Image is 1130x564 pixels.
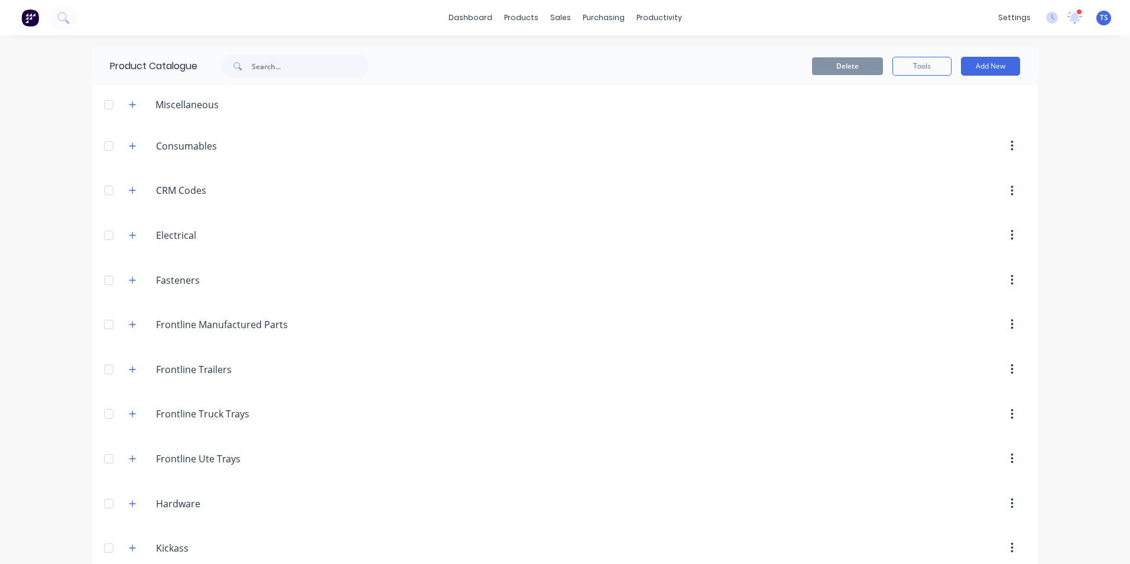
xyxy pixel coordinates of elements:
input: Enter category name [156,139,296,153]
input: Enter category name [156,273,296,287]
input: Enter category name [156,183,296,197]
input: Enter category name [156,541,296,555]
input: Enter category name [156,407,296,421]
input: Enter category name [156,452,296,466]
img: Factory [21,9,39,27]
input: Enter category name [156,497,296,511]
div: Miscellaneous [146,98,228,112]
button: Add New [961,57,1020,76]
input: Enter category name [156,228,296,242]
div: settings [992,9,1037,27]
div: sales [544,9,577,27]
div: purchasing [577,9,631,27]
input: Search... [252,54,369,78]
a: dashboard [443,9,498,27]
div: productivity [631,9,688,27]
div: products [498,9,544,27]
button: Tools [892,57,952,76]
input: Enter category name [156,317,296,332]
div: Product Catalogue [92,47,197,85]
input: Enter category name [156,362,296,377]
span: TS [1100,12,1108,23]
button: Delete [812,57,883,75]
